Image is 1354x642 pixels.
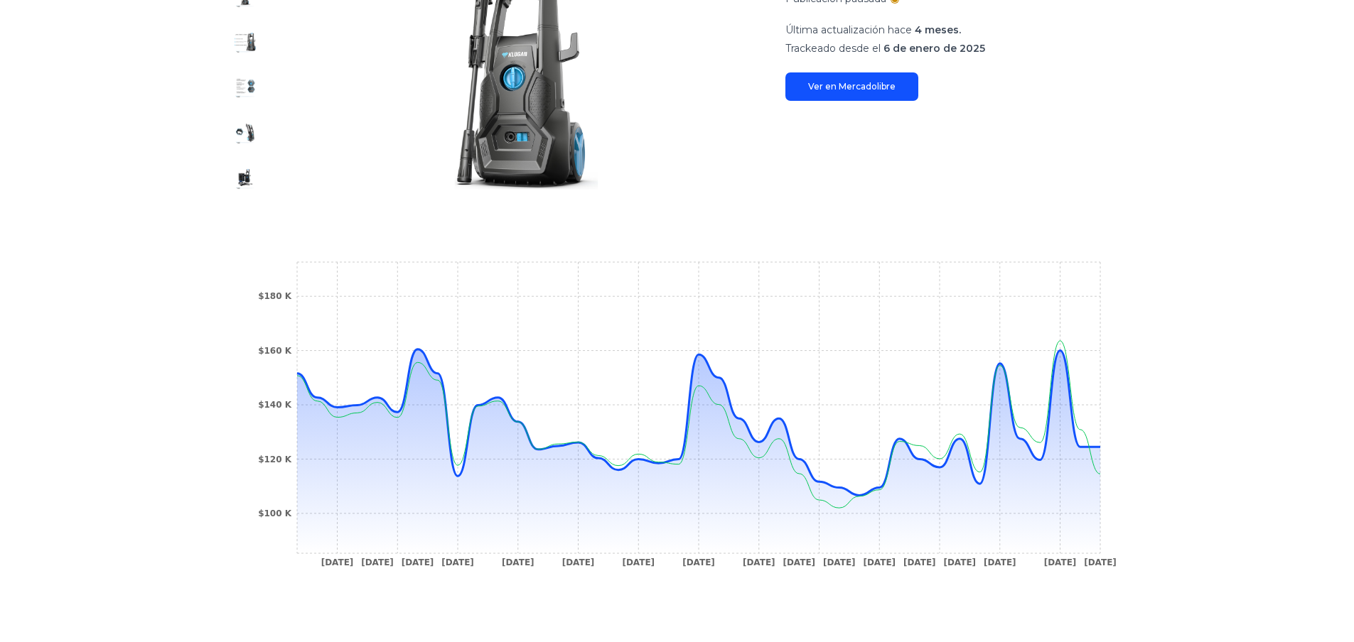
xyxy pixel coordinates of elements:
tspan: [DATE] [1043,557,1076,567]
tspan: [DATE] [822,557,855,567]
tspan: [DATE] [903,557,935,567]
font: Trackeado desde el [785,42,881,55]
tspan: $160 K [258,346,292,356]
tspan: [DATE] [682,557,715,567]
tspan: [DATE] [321,557,353,567]
font: 4 meses. [915,23,961,36]
tspan: $180 K [258,291,292,301]
tspan: [DATE] [622,557,655,567]
font: Ver en Mercadolibre [808,81,896,92]
img: Hidrolavadora Eléctrica Klugan Hd140 1800w Alta Presión 140 Bar [234,31,257,54]
tspan: [DATE] [863,557,896,567]
tspan: [DATE] [501,557,534,567]
img: Hidrolavadora Eléctrica Klugan Hd140 1800w Alta Presión 140 Bar [234,122,257,145]
tspan: [DATE] [943,557,976,567]
tspan: $140 K [258,400,292,410]
tspan: [DATE] [401,557,434,567]
tspan: [DATE] [742,557,775,567]
tspan: $120 K [258,455,292,464]
img: Hidrolavadora Eléctrica Klugan Hd140 1800w Alta Presión 140 Bar [234,168,257,190]
tspan: [DATE] [441,557,474,567]
tspan: [DATE] [983,557,1016,567]
tspan: [DATE] [562,557,594,567]
font: 6 de enero de 2025 [883,42,985,55]
a: Ver en Mercadolibre [785,72,918,101]
tspan: [DATE] [361,557,394,567]
tspan: $100 K [258,508,292,518]
img: Hidrolavadora Eléctrica Klugan Hd140 1800w Alta Presión 140 Bar [234,77,257,99]
tspan: [DATE] [783,557,815,567]
tspan: [DATE] [1084,557,1117,567]
font: Última actualización hace [785,23,912,36]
